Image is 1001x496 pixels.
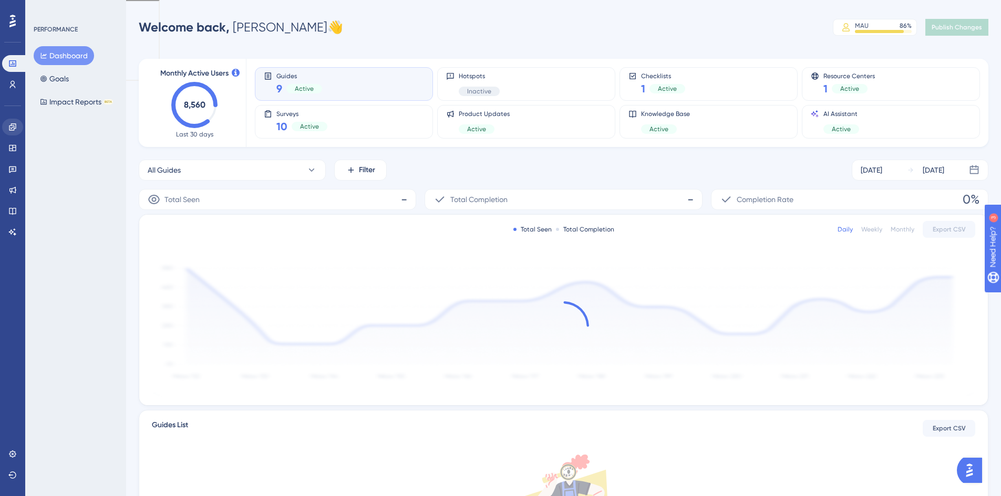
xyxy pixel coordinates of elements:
[861,225,882,234] div: Weekly
[450,193,508,206] span: Total Completion
[276,72,322,79] span: Guides
[139,19,343,36] div: [PERSON_NAME] 👋
[359,164,375,176] span: Filter
[160,67,229,80] span: Monthly Active Users
[300,122,319,131] span: Active
[861,164,882,176] div: [DATE]
[737,193,793,206] span: Completion Rate
[73,5,76,14] div: 3
[957,455,988,486] iframe: UserGuiding AI Assistant Launcher
[176,130,213,139] span: Last 30 days
[148,164,181,176] span: All Guides
[687,191,694,208] span: -
[923,420,975,437] button: Export CSV
[152,419,188,438] span: Guides List
[963,191,979,208] span: 0%
[556,225,614,234] div: Total Completion
[459,72,500,80] span: Hotspots
[34,46,94,65] button: Dashboard
[925,19,988,36] button: Publish Changes
[25,3,66,15] span: Need Help?
[832,125,851,133] span: Active
[838,225,853,234] div: Daily
[855,22,869,30] div: MAU
[295,85,314,93] span: Active
[513,225,552,234] div: Total Seen
[459,110,510,118] span: Product Updates
[139,19,230,35] span: Welcome back,
[658,85,677,93] span: Active
[467,125,486,133] span: Active
[104,99,113,104] div: BETA
[401,191,407,208] span: -
[467,87,491,96] span: Inactive
[276,119,287,134] span: 10
[823,110,859,118] span: AI Assistant
[923,221,975,238] button: Export CSV
[334,160,387,181] button: Filter
[933,225,966,234] span: Export CSV
[923,164,944,176] div: [DATE]
[932,23,982,31] span: Publish Changes
[184,100,205,110] text: 8,560
[276,110,327,117] span: Surveys
[34,25,78,34] div: PERFORMANCE
[164,193,200,206] span: Total Seen
[641,110,690,118] span: Knowledge Base
[34,92,119,111] button: Impact ReportsBETA
[891,225,914,234] div: Monthly
[649,125,668,133] span: Active
[840,85,859,93] span: Active
[276,81,282,96] span: 9
[641,72,685,79] span: Checklists
[641,81,645,96] span: 1
[139,160,326,181] button: All Guides
[933,424,966,432] span: Export CSV
[900,22,912,30] div: 86 %
[823,72,875,79] span: Resource Centers
[823,81,828,96] span: 1
[34,69,75,88] button: Goals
